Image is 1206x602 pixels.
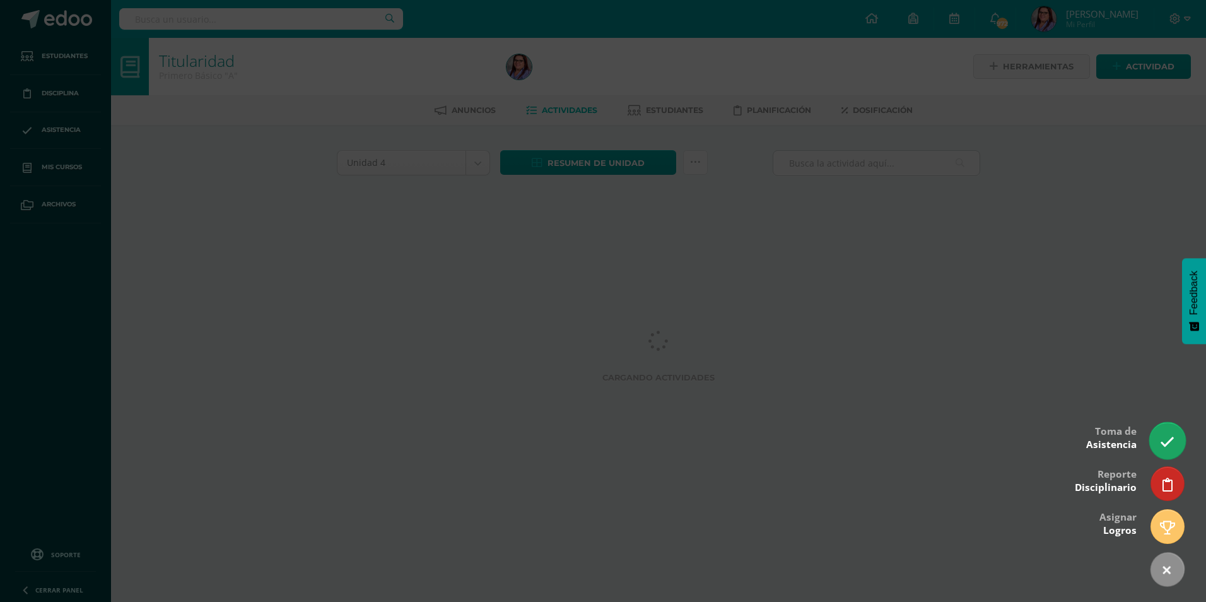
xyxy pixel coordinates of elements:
[1103,524,1137,537] span: Logros
[1075,481,1137,494] span: Disciplinario
[1075,459,1137,500] div: Reporte
[1099,502,1137,543] div: Asignar
[1086,416,1137,457] div: Toma de
[1086,438,1137,451] span: Asistencia
[1182,258,1206,344] button: Feedback - Mostrar encuesta
[1188,271,1200,315] span: Feedback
